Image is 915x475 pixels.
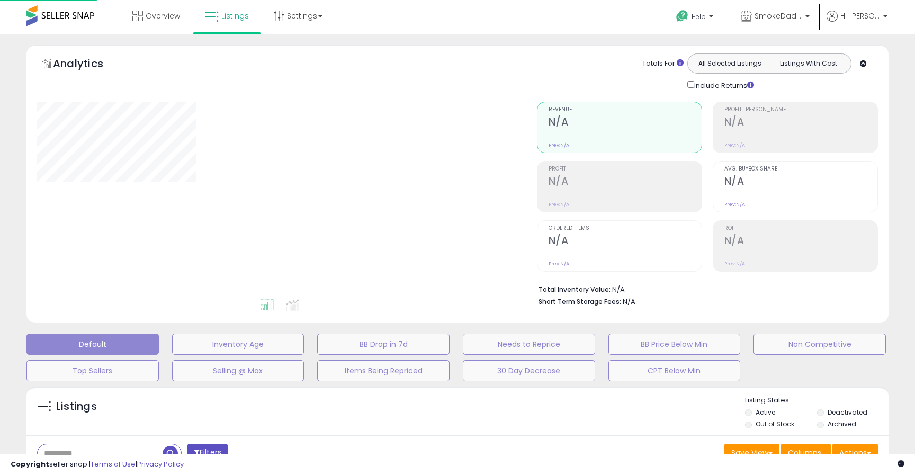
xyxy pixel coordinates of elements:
span: Profit [PERSON_NAME] [724,107,877,113]
h2: N/A [549,116,702,130]
h2: N/A [724,175,877,190]
span: N/A [623,297,635,307]
span: Avg. Buybox Share [724,166,877,172]
span: Listings [221,11,249,21]
small: Prev: N/A [549,201,569,208]
button: Default [26,334,159,355]
a: Hi [PERSON_NAME] [827,11,887,34]
b: Total Inventory Value: [539,285,611,294]
span: Overview [146,11,180,21]
button: Inventory Age [172,334,304,355]
h2: N/A [724,235,877,249]
small: Prev: N/A [724,142,745,148]
span: Revenue [549,107,702,113]
b: Short Term Storage Fees: [539,297,621,306]
button: Top Sellers [26,360,159,381]
h5: Analytics [53,56,124,74]
h2: N/A [724,116,877,130]
span: ROI [724,226,877,231]
button: Items Being Repriced [317,360,450,381]
button: BB Price Below Min [608,334,741,355]
span: Hi [PERSON_NAME] [840,11,880,21]
button: CPT Below Min [608,360,741,381]
small: Prev: N/A [724,201,745,208]
small: Prev: N/A [724,261,745,267]
strong: Copyright [11,459,49,469]
div: Totals For [642,59,684,69]
button: BB Drop in 7d [317,334,450,355]
div: seller snap | | [11,460,184,470]
button: Listings With Cost [769,57,848,70]
span: Help [692,12,706,21]
span: SmokeDaddy LLC [755,11,802,21]
button: Selling @ Max [172,360,304,381]
button: Needs to Reprice [463,334,595,355]
small: Prev: N/A [549,261,569,267]
h2: N/A [549,175,702,190]
li: N/A [539,282,870,295]
span: Profit [549,166,702,172]
button: 30 Day Decrease [463,360,595,381]
a: Help [668,2,724,34]
small: Prev: N/A [549,142,569,148]
button: Non Competitive [753,334,886,355]
div: Include Returns [679,79,767,91]
h2: N/A [549,235,702,249]
span: Ordered Items [549,226,702,231]
i: Get Help [676,10,689,23]
button: All Selected Listings [690,57,769,70]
